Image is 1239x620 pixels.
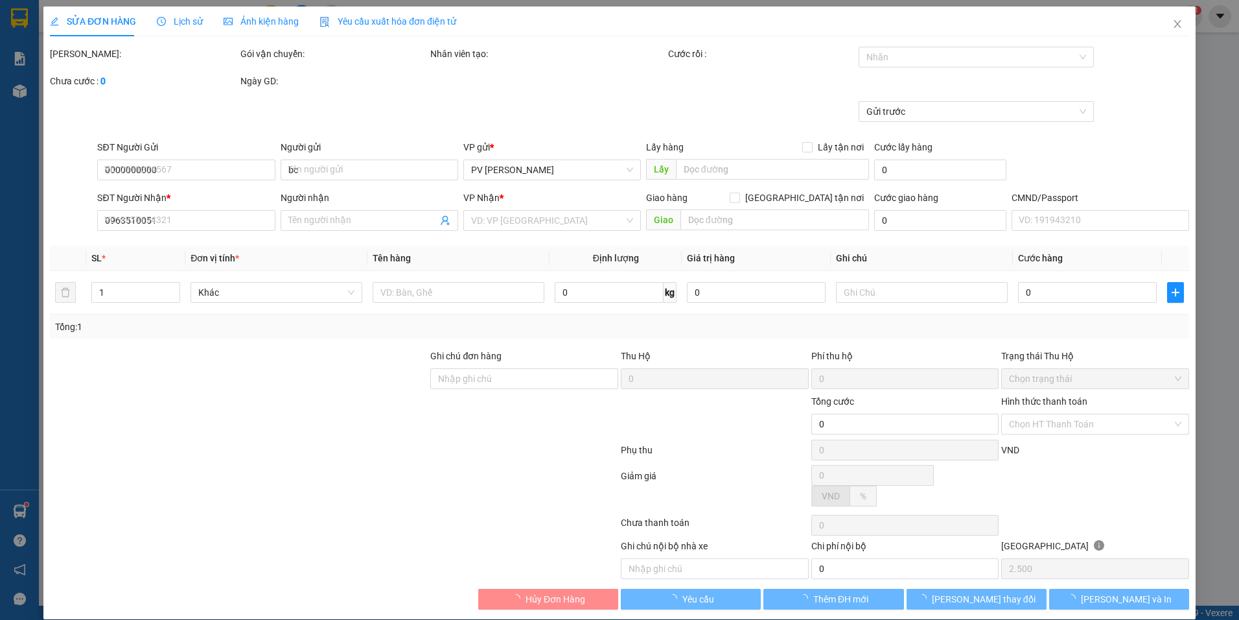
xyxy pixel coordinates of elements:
[224,17,233,26] span: picture
[463,193,500,203] span: VP Nhận
[1094,540,1104,551] span: info-circle
[799,594,813,603] span: loading
[811,349,999,368] div: Phí thu hộ
[664,282,677,303] span: kg
[1001,396,1087,407] label: Hình thức thanh toán
[198,283,354,302] span: Khác
[682,592,714,606] span: Yêu cầu
[130,49,183,58] span: ND09250275
[55,320,478,334] div: Tổng: 1
[621,351,651,361] span: Thu Hộ
[646,159,676,180] span: Lấy
[860,491,866,501] span: %
[1018,253,1063,263] span: Cước hàng
[740,191,869,205] span: [GEOGRAPHIC_DATA] tận nơi
[763,589,903,610] button: Thêm ĐH mới
[99,90,120,109] span: Nơi nhận:
[224,16,299,27] span: Ảnh kiện hàng
[240,47,428,61] div: Gói vận chuyển:
[97,140,275,154] div: SĐT Người Gửi
[932,592,1036,606] span: [PERSON_NAME] thay đổi
[836,282,1008,303] input: Ghi Chú
[123,58,183,68] span: 08:41:11 [DATE]
[319,16,456,27] span: Yêu cầu xuất hóa đơn điện tử
[44,91,94,105] span: PV [PERSON_NAME]
[621,558,809,579] input: Nhập ghi chú
[1001,349,1189,363] div: Trạng thái Thu Hộ
[621,589,761,610] button: Yêu cầu
[373,282,544,303] input: VD: Bàn, Ghế
[813,140,869,154] span: Lấy tận nơi
[13,90,27,109] span: Nơi gửi:
[34,21,105,69] strong: CÔNG TY TNHH [GEOGRAPHIC_DATA] 214 QL13 - P.26 - Q.BÌNH THẠNH - TP HCM 1900888606
[668,594,682,603] span: loading
[646,142,684,152] span: Lấy hàng
[55,282,76,303] button: delete
[874,142,932,152] label: Cước lấy hàng
[680,209,870,230] input: Dọc đường
[811,539,999,558] div: Chi phí nội bộ
[440,215,450,226] span: user-add
[478,589,618,610] button: Hủy Đơn Hàng
[687,253,735,263] span: Giá trị hàng
[471,160,633,180] span: PV Nam Đong
[866,102,1086,121] span: Gửi trước
[373,253,411,263] span: Tên hàng
[646,193,688,203] span: Giao hàng
[1009,369,1181,388] span: Chọn trạng thái
[463,140,641,154] div: VP gửi
[831,246,1013,271] th: Ghi chú
[1049,589,1189,610] button: [PERSON_NAME] và In
[822,491,840,501] span: VND
[50,74,238,88] div: Chưa cước :
[319,17,330,27] img: icon
[619,443,810,466] div: Phụ thu
[668,47,856,61] div: Cước rồi :
[13,29,30,62] img: logo
[50,16,136,27] span: SỬA ĐƠN HÀNG
[811,396,854,407] span: Tổng cước
[1067,594,1081,603] span: loading
[646,209,680,230] span: Giao
[907,589,1047,610] button: [PERSON_NAME] thay đổi
[1167,282,1184,303] button: plus
[511,594,526,603] span: loading
[619,516,810,538] div: Chưa thanh toán
[1001,445,1019,455] span: VND
[621,539,809,558] div: Ghi chú nội bộ nhà xe
[430,368,618,389] input: Ghi chú đơn hàng
[526,592,585,606] span: Hủy Đơn Hàng
[97,191,275,205] div: SĐT Người Nhận
[619,469,810,512] div: Giảm giá
[874,210,1006,231] input: Cước giao hàng
[1012,191,1189,205] div: CMND/Passport
[280,191,457,205] div: Người nhận
[874,160,1006,180] input: Cước lấy hàng
[91,253,102,263] span: SL
[157,17,166,26] span: clock-circle
[593,253,639,263] span: Định lượng
[676,159,870,180] input: Dọc đường
[240,74,428,88] div: Ngày GD:
[1168,287,1183,298] span: plus
[157,16,203,27] span: Lịch sử
[1172,19,1183,29] span: close
[1159,6,1196,43] button: Close
[430,351,502,361] label: Ghi chú đơn hàng
[813,592,868,606] span: Thêm ĐH mới
[874,193,938,203] label: Cước giao hàng
[1081,592,1172,606] span: [PERSON_NAME] và In
[50,17,59,26] span: edit
[191,253,239,263] span: Đơn vị tính
[1001,539,1189,558] div: [GEOGRAPHIC_DATA]
[100,76,106,86] b: 0
[918,594,932,603] span: loading
[45,78,150,88] strong: BIÊN NHẬN GỬI HÀNG HOÁ
[430,47,666,61] div: Nhân viên tạo:
[50,47,238,61] div: [PERSON_NAME]:
[280,140,457,154] div: Người gửi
